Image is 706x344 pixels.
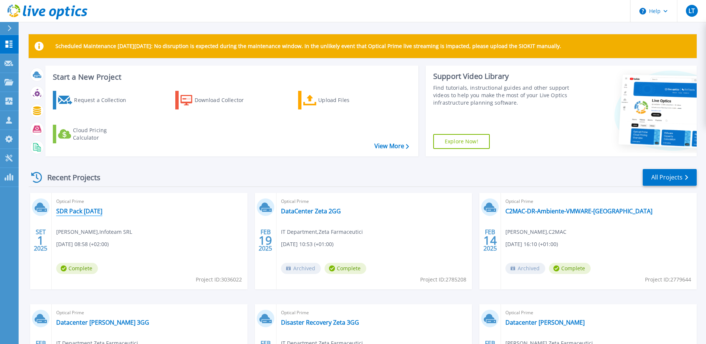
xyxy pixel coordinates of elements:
[74,93,134,108] div: Request a Collection
[56,263,98,274] span: Complete
[318,93,378,108] div: Upload Files
[281,207,341,215] a: DataCenter Zeta 2GG
[645,275,691,284] span: Project ID: 2779644
[73,127,132,141] div: Cloud Pricing Calculator
[281,197,468,206] span: Optical Prime
[483,227,497,254] div: FEB 2025
[56,197,243,206] span: Optical Prime
[196,275,242,284] span: Project ID: 3036022
[33,227,48,254] div: SET 2025
[505,319,585,326] a: Datacenter [PERSON_NAME]
[374,143,409,150] a: View More
[281,228,363,236] span: IT Department , Zeta Farmaceutici
[281,319,359,326] a: Disaster Recovery Zeta 3GG
[55,43,561,49] p: Scheduled Maintenance [DATE][DATE]: No disruption is expected during the maintenance window. In t...
[56,207,102,215] a: SDR Pack [DATE]
[53,91,136,109] a: Request a Collection
[56,240,109,248] span: [DATE] 08:58 (+02:00)
[56,228,132,236] span: [PERSON_NAME] , Infoteam SRL
[29,168,111,187] div: Recent Projects
[281,309,468,317] span: Optical Prime
[37,237,44,243] span: 1
[505,207,652,215] a: C2MAC-DR-Ambiente-VMWARE-[GEOGRAPHIC_DATA]
[643,169,697,186] a: All Projects
[689,8,695,14] span: LT
[258,227,272,254] div: FEB 2025
[549,263,591,274] span: Complete
[505,263,545,274] span: Archived
[433,134,490,149] a: Explore Now!
[175,91,258,109] a: Download Collector
[195,93,254,108] div: Download Collector
[433,71,571,81] div: Support Video Library
[433,84,571,106] div: Find tutorials, instructional guides and other support videos to help you make the most of your L...
[505,240,558,248] span: [DATE] 16:10 (+01:00)
[420,275,466,284] span: Project ID: 2785208
[505,228,566,236] span: [PERSON_NAME] , C2MAC
[56,309,243,317] span: Optical Prime
[53,125,136,143] a: Cloud Pricing Calculator
[505,309,692,317] span: Optical Prime
[53,73,409,81] h3: Start a New Project
[483,237,497,243] span: 14
[281,263,321,274] span: Archived
[505,197,692,206] span: Optical Prime
[325,263,366,274] span: Complete
[259,237,272,243] span: 19
[281,240,333,248] span: [DATE] 10:53 (+01:00)
[56,319,149,326] a: Datacenter [PERSON_NAME] 3GG
[298,91,381,109] a: Upload Files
